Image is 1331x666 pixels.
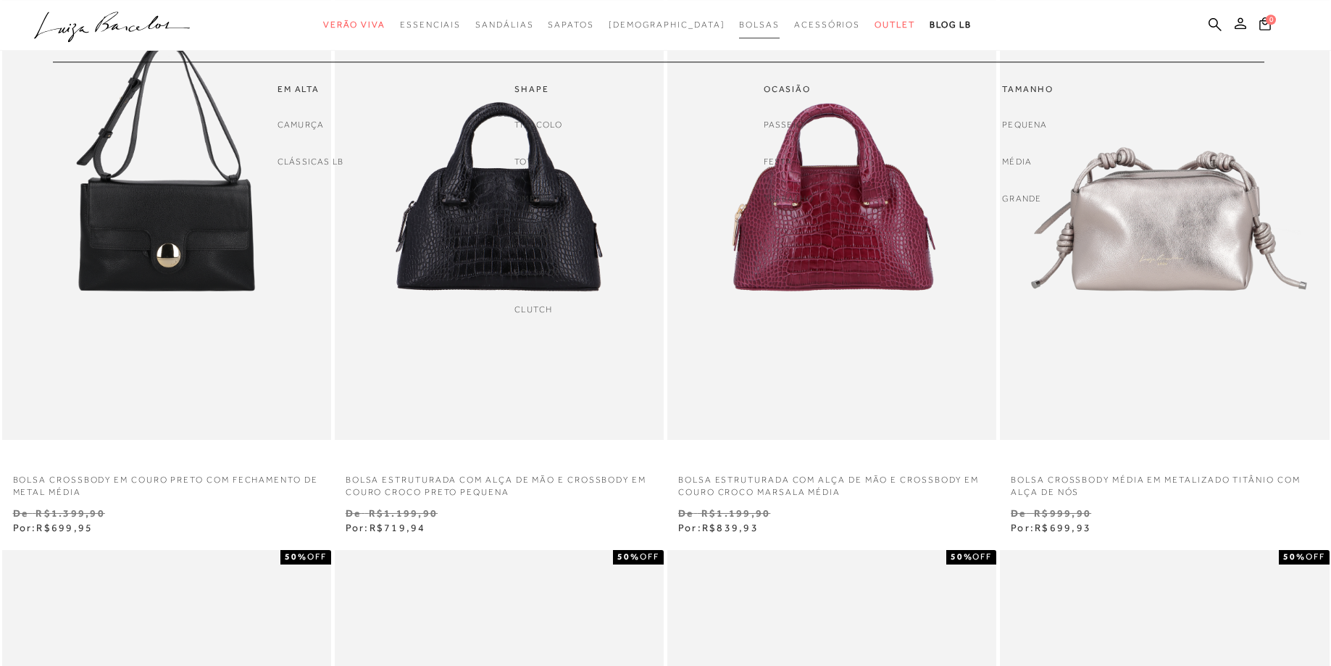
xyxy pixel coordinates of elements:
a: noSubCategoriesText [609,12,725,38]
a: noSubCategoriesText [1002,191,1041,207]
span: OFF [1306,551,1325,562]
span: Outlet [875,20,915,30]
span: Sandálias [475,20,533,30]
a: BOLSA CROSSBODY EM COURO PRETO COM FECHAMENTO DE METAL MÉDIA [2,465,331,499]
a: noSubCategoriesText [278,117,324,133]
a: categoryNavScreenReaderText [764,83,814,96]
span: R$839,93 [702,522,759,533]
a: noSubCategoriesText [1002,117,1047,133]
strong: 50% [951,551,973,562]
a: categoryNavScreenReaderText [1002,83,1053,96]
span: OFF [307,551,327,562]
span: Acessórios [794,20,860,30]
a: categoryNavScreenReaderText [875,12,915,38]
a: noSubCategoriesText [514,191,548,207]
small: R$1.399,90 [36,507,104,519]
a: categoryNavScreenReaderText [400,12,461,38]
a: categoryNavScreenReaderText [514,83,584,96]
a: noSubCategoriesText [514,265,584,280]
a: noSubCategoriesText [1002,154,1032,170]
span: R$699,95 [36,522,93,533]
small: De [1011,507,1026,519]
span: Por: [13,522,93,533]
span: OFF [972,551,992,562]
a: categoryNavScreenReaderText [548,12,593,38]
span: R$699,93 [1035,522,1091,533]
span: 0 [1266,14,1276,25]
a: noSubCategoriesText [764,154,793,170]
a: noSubCategoriesText [278,154,343,170]
a: noSubCategoriesText [764,191,814,207]
span: Sapatos [548,20,593,30]
small: De [678,507,693,519]
small: De [346,507,361,519]
a: noSubCategoriesText [514,302,552,317]
small: R$999,90 [1034,507,1091,519]
button: 0 [1255,16,1275,36]
a: BOLSA ESTRUTURADA COM ALÇA DE MÃO E CROSSBODY EM COURO CROCO PRETO PEQUENA [335,465,664,499]
strong: 50% [285,551,307,562]
small: R$1.199,90 [701,507,770,519]
a: noSubCategoriesText [514,228,564,243]
a: BOLSA CROSSBODY MÉDIA EM METALIZADO TITÂNIO COM ALÇA DE NÓS [1000,465,1329,499]
span: Bolsas [739,20,780,30]
a: noSubCategoriesText [764,117,804,133]
strong: 50% [617,551,640,562]
small: De [13,507,28,519]
span: Verão Viva [323,20,385,30]
span: Por: [1011,522,1091,533]
span: Por: [678,522,759,533]
a: categoryNavScreenReaderText [475,12,533,38]
a: BLOG LB [930,12,972,38]
span: BLOG LB [930,20,972,30]
small: R$1.199,90 [369,507,438,519]
a: noSubCategoriesText [514,117,562,133]
a: categoryNavScreenReaderText [278,83,343,96]
span: R$719,94 [370,522,426,533]
span: OFF [640,551,659,562]
span: Por: [346,522,426,533]
a: categoryNavScreenReaderText [323,12,385,38]
a: categoryNavScreenReaderText [739,12,780,38]
strong: 50% [1283,551,1306,562]
a: categoryNavScreenReaderText [794,12,860,38]
span: [DEMOGRAPHIC_DATA] [609,20,725,30]
a: noSubCategoriesText [514,154,538,170]
a: BOLSA ESTRUTURADA COM ALÇA DE MÃO E CROSSBODY EM COURO CROCO MARSALA MÉDIA [667,465,996,499]
span: Essenciais [400,20,461,30]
